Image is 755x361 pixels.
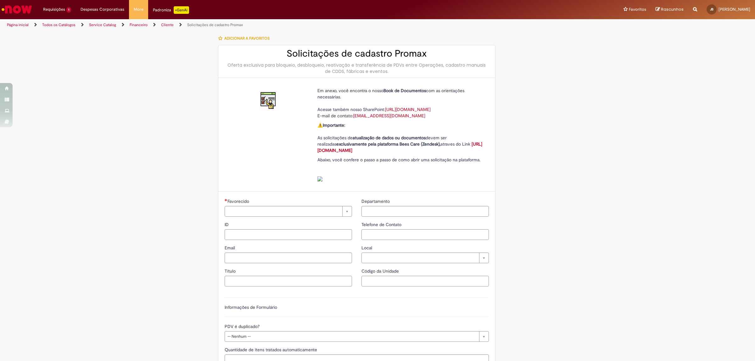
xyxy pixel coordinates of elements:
[225,324,261,329] span: PDV é duplicado?
[361,198,391,204] span: Departamento
[225,347,318,353] span: Quantidade de itens tratados automaticamente
[361,222,403,227] span: Telefone de Contato
[317,141,482,153] a: [URL][DOMAIN_NAME]
[225,222,230,227] span: ID
[719,7,750,12] span: [PERSON_NAME]
[317,122,484,153] p: ⚠️ As solicitações de devem ser realizadas atraves do Link
[361,206,489,217] input: Departamento
[187,22,243,27] a: Solicitações de cadastro Promax
[353,135,426,141] strong: atualização de dados ou documentos
[225,245,236,251] span: Email
[353,113,425,119] a: [EMAIL_ADDRESS][DOMAIN_NAME]
[225,206,352,217] a: Limpar campo Favorecido
[81,6,124,13] span: Despesas Corporativas
[317,87,484,119] p: Em anexo, você encontra o nosso com as orientações necessárias. Acesse também nosso SharePoint: E...
[153,6,189,14] div: Padroniza
[317,157,484,182] p: Abaixo, você confere o passo a passo de como abrir uma solicitação na plataforma.
[224,36,270,41] span: Adicionar a Favoritos
[225,229,352,240] input: ID
[174,6,189,14] p: +GenAi
[7,22,29,27] a: Página inicial
[225,253,352,263] input: Email
[5,19,499,31] ul: Trilhas de página
[629,6,646,13] span: Favoritos
[225,62,489,75] div: Oferta exclusiva para bloqueio, desbloqueio, reativação e transferência de PDVs entre Operações, ...
[218,32,273,45] button: Adicionar a Favoritos
[361,276,489,286] input: Código da Unidade
[227,198,250,204] span: Necessários - Favorecido
[43,6,65,13] span: Requisições
[385,107,431,112] a: [URL][DOMAIN_NAME]
[361,229,489,240] input: Telefone de Contato
[42,22,75,27] a: Todos os Catálogos
[361,268,400,274] span: Código da Unidade
[225,48,489,59] h2: Solicitações de cadastro Promax
[225,268,237,274] span: Título
[66,7,71,13] span: 1
[323,122,345,128] strong: Importante:
[383,88,426,93] strong: Book de Documentos
[89,22,116,27] a: Service Catalog
[336,141,440,147] strong: exclusivamente pela plataforma Bees Care (Zendesk),
[361,245,373,251] span: Local
[225,276,352,286] input: Título
[134,6,143,13] span: More
[656,7,684,13] a: Rascunhos
[661,6,684,12] span: Rascunhos
[1,3,33,16] img: ServiceNow
[161,22,174,27] a: Cliente
[227,331,476,342] span: -- Nenhum --
[225,199,227,201] span: Necessários
[259,91,279,111] img: Solicitações de cadastro Promax
[225,304,277,310] label: Informações de Formulário
[130,22,148,27] a: Financeiro
[710,7,713,11] span: JB
[361,253,489,263] a: Limpar campo Local
[317,176,322,181] img: sys_attachment.do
